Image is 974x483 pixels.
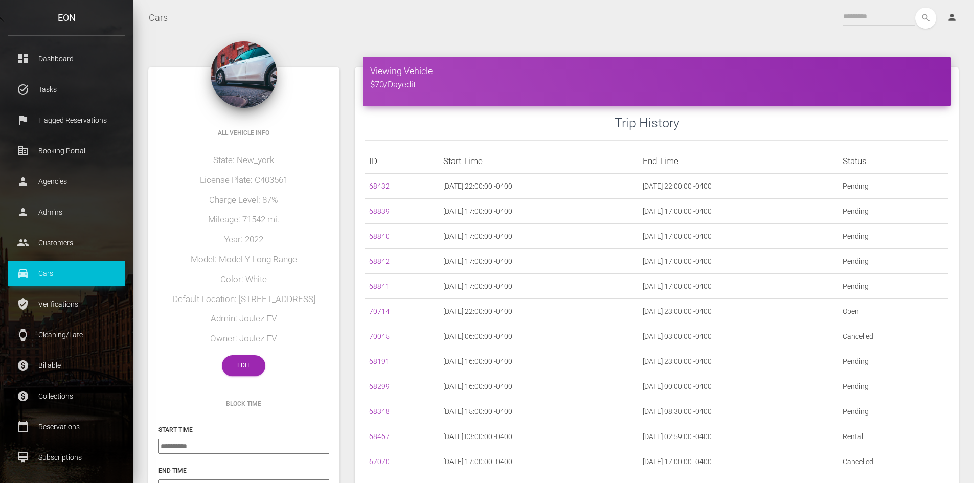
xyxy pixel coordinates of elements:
th: ID [365,149,439,174]
a: paid Collections [8,383,125,409]
h5: Year: 2022 [158,234,329,246]
h3: Trip History [615,114,948,132]
td: [DATE] 22:00:00 -0400 [639,174,839,199]
a: card_membership Subscriptions [8,445,125,470]
td: [DATE] 08:30:00 -0400 [639,399,839,424]
p: Reservations [15,419,118,434]
td: [DATE] 00:00:00 -0400 [639,374,839,399]
td: Cancelled [839,449,948,474]
td: Open [839,299,948,324]
a: 68840 [369,232,390,240]
td: [DATE] 17:00:00 -0400 [439,199,639,224]
h5: State: New_york [158,154,329,167]
h5: Mileage: 71542 mi. [158,214,329,226]
td: [DATE] 22:00:00 -0400 [439,174,639,199]
td: Pending [839,274,948,299]
a: 70714 [369,307,390,315]
a: person Admins [8,199,125,225]
p: Subscriptions [15,450,118,465]
a: people Customers [8,230,125,256]
h5: Admin: Joulez EV [158,313,329,325]
td: [DATE] 17:00:00 -0400 [639,249,839,274]
a: task_alt Tasks [8,77,125,102]
a: Cars [149,5,168,31]
p: Admins [15,204,118,220]
td: [DATE] 17:00:00 -0400 [439,274,639,299]
a: verified_user Verifications [8,291,125,317]
a: 70045 [369,332,390,340]
td: [DATE] 17:00:00 -0400 [639,224,839,249]
td: [DATE] 03:00:00 -0400 [439,424,639,449]
p: Tasks [15,82,118,97]
td: Cancelled [839,324,948,349]
p: Cars [15,266,118,281]
td: Pending [839,399,948,424]
td: [DATE] 06:00:00 -0400 [439,324,639,349]
p: Dashboard [15,51,118,66]
a: 68841 [369,282,390,290]
button: search [915,8,936,29]
td: [DATE] 17:00:00 -0400 [639,199,839,224]
td: Pending [839,199,948,224]
h5: $70/Day [370,79,943,91]
img: 168.jpg [211,41,277,108]
h5: Model: Model Y Long Range [158,254,329,266]
p: Booking Portal [15,143,118,158]
a: corporate_fare Booking Portal [8,138,125,164]
a: flag Flagged Reservations [8,107,125,133]
td: [DATE] 23:00:00 -0400 [639,349,839,374]
p: Verifications [15,296,118,312]
p: Collections [15,388,118,404]
p: Billable [15,358,118,373]
h5: Owner: Joulez EV [158,333,329,345]
h5: Color: White [158,273,329,286]
a: paid Billable [8,353,125,378]
td: Pending [839,374,948,399]
a: 68348 [369,407,390,416]
td: Pending [839,349,948,374]
a: 68839 [369,207,390,215]
td: [DATE] 22:00:00 -0400 [439,299,639,324]
p: Agencies [15,174,118,189]
td: Pending [839,249,948,274]
td: Pending [839,224,948,249]
td: [DATE] 15:00:00 -0400 [439,399,639,424]
a: edit [402,79,416,89]
th: Status [839,149,948,174]
td: [DATE] 17:00:00 -0400 [439,449,639,474]
td: [DATE] 23:00:00 -0400 [639,299,839,324]
th: End Time [639,149,839,174]
p: Cleaning/Late [15,327,118,342]
a: 68191 [369,357,390,365]
td: Rental [839,424,948,449]
td: [DATE] 16:00:00 -0400 [439,349,639,374]
td: Pending [839,174,948,199]
h6: Block Time [158,399,329,408]
a: 68467 [369,432,390,441]
a: calendar_today Reservations [8,414,125,440]
td: [DATE] 17:00:00 -0400 [639,449,839,474]
a: 68842 [369,257,390,265]
td: [DATE] 17:00:00 -0400 [439,249,639,274]
h6: All Vehicle Info [158,128,329,137]
p: Flagged Reservations [15,112,118,128]
a: dashboard Dashboard [8,46,125,72]
th: Start Time [439,149,639,174]
a: 68432 [369,182,390,190]
a: 68299 [369,382,390,390]
td: [DATE] 02:59:00 -0400 [639,424,839,449]
td: [DATE] 17:00:00 -0400 [639,274,839,299]
h4: Viewing Vehicle [370,64,943,77]
a: 67070 [369,457,390,466]
h5: Default Location: [STREET_ADDRESS] [158,293,329,306]
td: [DATE] 17:00:00 -0400 [439,224,639,249]
a: drive_eta Cars [8,261,125,286]
td: [DATE] 03:00:00 -0400 [639,324,839,349]
i: person [947,12,957,22]
a: Edit [222,355,265,376]
p: Customers [15,235,118,250]
h6: End Time [158,466,329,475]
a: watch Cleaning/Late [8,322,125,348]
a: person Agencies [8,169,125,194]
